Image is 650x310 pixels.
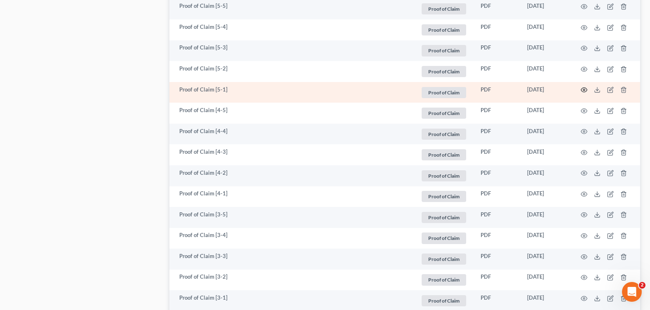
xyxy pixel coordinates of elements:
[521,19,571,40] td: [DATE]
[521,207,571,228] td: [DATE]
[169,82,414,103] td: Proof of Claim [5-1]
[474,270,521,291] td: PDF
[420,169,467,183] a: Proof of Claim
[474,249,521,270] td: PDF
[474,165,521,186] td: PDF
[521,103,571,124] td: [DATE]
[422,170,466,181] span: Proof of Claim
[622,282,642,302] iframe: Intercom live chat
[422,212,466,223] span: Proof of Claim
[420,231,467,245] a: Proof of Claim
[420,86,467,99] a: Proof of Claim
[420,148,467,162] a: Proof of Claim
[420,211,467,224] a: Proof of Claim
[420,2,467,16] a: Proof of Claim
[422,87,466,98] span: Proof of Claim
[474,40,521,61] td: PDF
[169,207,414,228] td: Proof of Claim [3-5]
[422,24,466,35] span: Proof of Claim
[169,249,414,270] td: Proof of Claim [3-3]
[420,190,467,203] a: Proof of Claim
[422,45,466,56] span: Proof of Claim
[169,270,414,291] td: Proof of Claim [3-2]
[474,207,521,228] td: PDF
[422,274,466,285] span: Proof of Claim
[474,228,521,249] td: PDF
[422,129,466,140] span: Proof of Claim
[422,66,466,77] span: Proof of Claim
[474,124,521,145] td: PDF
[422,233,466,244] span: Proof of Claim
[420,127,467,141] a: Proof of Claim
[169,186,414,207] td: Proof of Claim [4-1]
[169,144,414,165] td: Proof of Claim [4-3]
[474,186,521,207] td: PDF
[169,165,414,186] td: Proof of Claim [4-2]
[169,228,414,249] td: Proof of Claim [3-4]
[420,23,467,37] a: Proof of Claim
[474,144,521,165] td: PDF
[169,61,414,82] td: Proof of Claim [5-2]
[521,40,571,61] td: [DATE]
[639,282,645,289] span: 2
[474,61,521,82] td: PDF
[521,186,571,207] td: [DATE]
[420,106,467,120] a: Proof of Claim
[169,103,414,124] td: Proof of Claim [4-5]
[169,40,414,61] td: Proof of Claim [5-3]
[169,124,414,145] td: Proof of Claim [4-4]
[521,61,571,82] td: [DATE]
[521,249,571,270] td: [DATE]
[420,294,467,308] a: Proof of Claim
[422,295,466,306] span: Proof of Claim
[422,3,466,14] span: Proof of Claim
[521,165,571,186] td: [DATE]
[422,254,466,265] span: Proof of Claim
[420,252,467,266] a: Proof of Claim
[521,144,571,165] td: [DATE]
[422,149,466,160] span: Proof of Claim
[420,273,467,287] a: Proof of Claim
[474,82,521,103] td: PDF
[420,44,467,57] a: Proof of Claim
[521,228,571,249] td: [DATE]
[474,103,521,124] td: PDF
[474,19,521,40] td: PDF
[420,65,467,78] a: Proof of Claim
[422,108,466,119] span: Proof of Claim
[169,19,414,40] td: Proof of Claim [5-4]
[422,191,466,202] span: Proof of Claim
[521,82,571,103] td: [DATE]
[521,270,571,291] td: [DATE]
[521,124,571,145] td: [DATE]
